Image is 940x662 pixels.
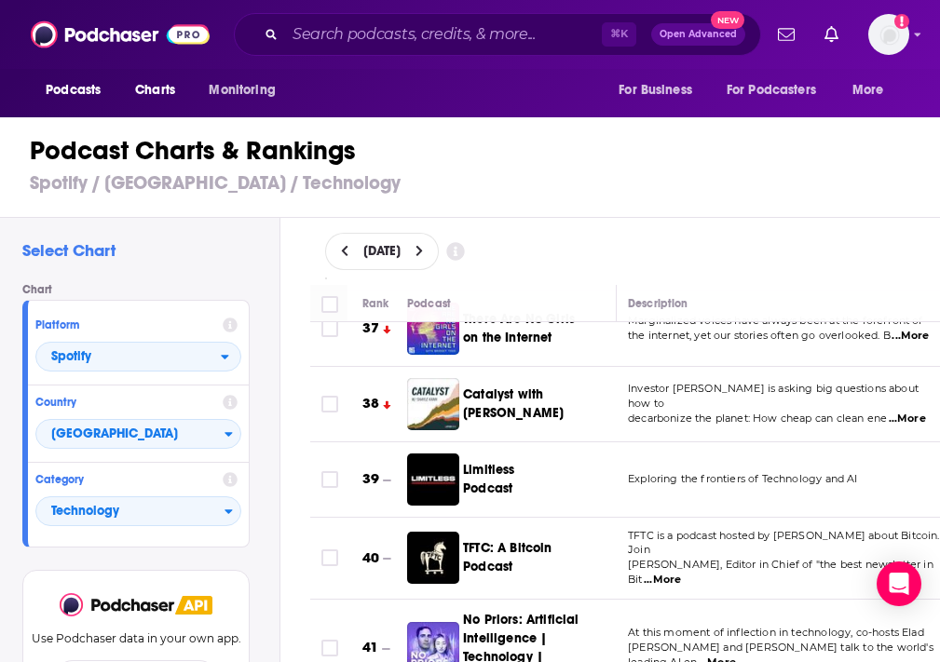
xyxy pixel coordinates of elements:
span: ...More [892,329,929,344]
a: Catalyst with [PERSON_NAME] [463,385,584,423]
h3: 37 [362,317,379,339]
span: Spotify [51,350,91,363]
h4: Country [35,396,215,409]
span: New [711,11,744,29]
img: Podchaser API banner [175,596,212,615]
a: TFTC: A Bitcoin Podcast [463,539,584,576]
div: Search podcasts, credits, & more... [234,13,761,56]
span: Podcasts [46,77,101,103]
input: Search podcasts, credits, & more... [285,20,602,49]
button: open menu [715,73,843,108]
span: There Are No Girls on the Internet [463,311,575,345]
span: decarbonize the planet: How cheap can clean ene [628,412,887,425]
span: More [852,77,884,103]
button: Open AdvancedNew [651,23,745,46]
h1: Podcast Charts & Rankings [30,134,926,168]
div: Open Intercom Messenger [877,561,921,606]
img: Podchaser - Follow, Share and Rate Podcasts [60,593,175,616]
div: Description [628,292,688,315]
h3: 38 [362,393,379,414]
span: [PERSON_NAME], Editor in Chief of "the best newsletter in Bit [628,558,933,586]
h3: 41 [362,637,378,658]
span: Toggle select row [321,320,338,337]
span: Open Advanced [660,30,737,39]
span: At this moment of inflection in technology, co-hosts Elad [628,626,924,639]
h2: Platforms [35,342,241,372]
img: Catalyst with Shayle Kann [407,378,459,430]
h3: 39 [362,468,379,490]
img: TFTC: A Bitcoin Podcast [407,532,459,584]
div: Rank [362,292,389,315]
button: open menu [35,342,241,372]
span: Toggle select row [321,396,338,412]
span: [GEOGRAPHIC_DATA] [36,419,225,451]
span: [DATE] [363,245,401,258]
svg: Add a profile image [894,14,909,29]
span: For Business [619,77,692,103]
button: open menu [839,73,907,108]
span: Charts [135,77,175,103]
button: open menu [196,73,299,108]
span: Exploring the frontiers of Technology and AI [628,472,858,485]
span: Technology [36,496,225,528]
img: Podchaser - Follow, Share and Rate Podcasts [31,17,210,52]
span: Toggle select row [321,471,338,488]
a: Show notifications dropdown [817,19,846,50]
a: There Are No Girls on the Internet [463,310,584,347]
p: Use Podchaser data in your own app. [32,631,241,645]
span: Limitless Podcast [463,462,515,496]
span: Toggle select row [321,549,338,566]
img: There Are No Girls on the Internet [407,303,459,355]
span: ⌘ K [602,22,636,47]
span: For Podcasters [727,77,816,103]
h4: Category [35,473,215,486]
h3: Spotify / [GEOGRAPHIC_DATA] / Technology [30,171,926,195]
h4: Platform [35,318,215,331]
button: Categories [35,496,241,526]
a: Limitless Podcast [463,461,566,498]
img: User Profile [868,14,909,55]
span: TFTC: A Bitcoin Podcast [463,540,552,574]
span: ...More [644,573,681,588]
span: Catalyst with [PERSON_NAME] [463,386,564,421]
span: Toggle select row [321,640,338,656]
span: the internet, yet our stories often go overlooked. B [628,329,891,342]
button: open menu [33,73,125,108]
button: Countries [35,419,241,449]
button: Show profile menu [868,14,909,55]
span: Logged in as kkitamorn [868,14,909,55]
h2: Select Chart [22,240,265,261]
span: Marginalized voices have always been at the forefront of [628,314,923,327]
img: Limitless Podcast [407,453,459,506]
span: ...More [889,412,926,426]
div: Podcast [407,292,451,315]
h3: 40 [362,547,379,569]
span: Monitoring [209,77,275,103]
button: open menu [606,73,715,108]
h4: Chart [22,283,265,296]
a: Charts [123,73,186,108]
span: TFTC is a podcast hosted by [PERSON_NAME] about Bitcoin. Join [628,529,940,557]
span: Investor [PERSON_NAME] is asking big questions about how to [628,382,919,410]
a: Show notifications dropdown [770,19,802,50]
